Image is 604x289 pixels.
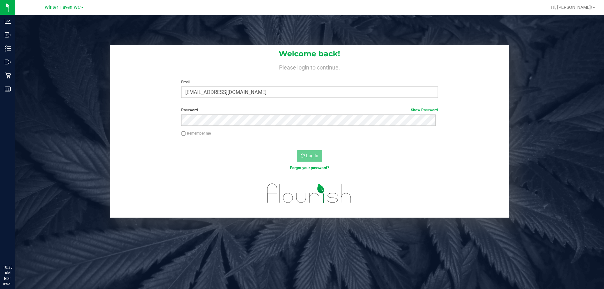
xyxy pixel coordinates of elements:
[5,18,11,25] inline-svg: Analytics
[181,79,438,85] label: Email
[551,5,592,10] span: Hi, [PERSON_NAME]!
[110,50,509,58] h1: Welcome back!
[3,264,12,281] p: 10:35 AM EDT
[306,153,318,158] span: Log In
[110,63,509,70] h4: Please login to continue.
[3,281,12,286] p: 09/21
[411,108,438,112] a: Show Password
[181,131,186,136] input: Remember me
[5,32,11,38] inline-svg: Inbound
[260,177,359,209] img: flourish_logo.svg
[5,86,11,92] inline-svg: Reports
[297,150,322,162] button: Log In
[181,131,211,136] label: Remember me
[5,45,11,52] inline-svg: Inventory
[290,166,329,170] a: Forgot your password?
[5,72,11,79] inline-svg: Retail
[45,5,81,10] span: Winter Haven WC
[5,59,11,65] inline-svg: Outbound
[181,108,198,112] span: Password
